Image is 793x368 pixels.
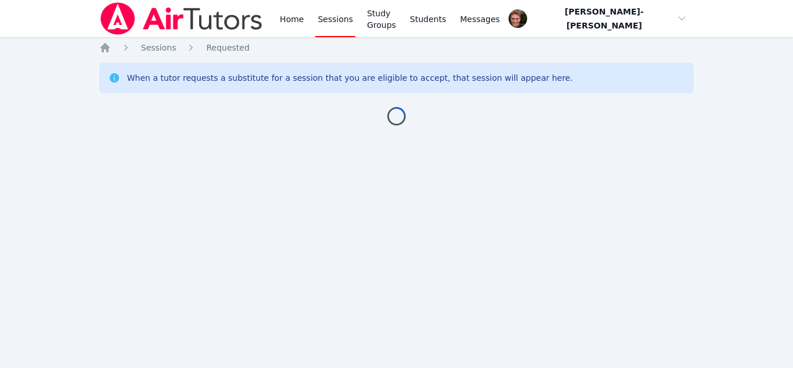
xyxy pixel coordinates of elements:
[127,72,573,84] div: When a tutor requests a substitute for a session that you are eligible to accept, that session wi...
[206,43,249,52] span: Requested
[99,2,264,35] img: Air Tutors
[460,13,500,25] span: Messages
[141,43,176,52] span: Sessions
[206,42,249,53] a: Requested
[99,42,694,53] nav: Breadcrumb
[141,42,176,53] a: Sessions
